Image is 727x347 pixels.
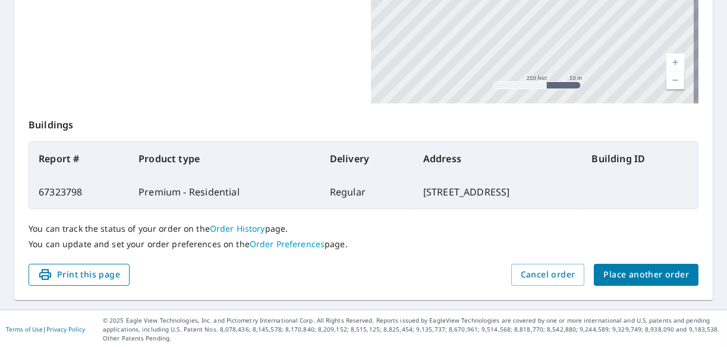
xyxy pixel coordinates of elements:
[320,142,414,175] th: Delivery
[129,175,320,209] td: Premium - Residential
[29,103,698,141] p: Buildings
[103,316,721,343] p: © 2025 Eagle View Technologies, Inc. and Pictometry International Corp. All Rights Reserved. Repo...
[594,264,698,286] button: Place another order
[29,175,129,209] td: 67323798
[6,326,85,333] p: |
[29,223,698,234] p: You can track the status of your order on the page.
[210,223,265,234] a: Order History
[666,53,684,71] a: Current Level 17, Zoom In
[29,142,129,175] th: Report #
[250,238,325,250] a: Order Preferences
[29,264,130,286] button: Print this page
[511,264,585,286] button: Cancel order
[521,267,575,282] span: Cancel order
[6,325,43,333] a: Terms of Use
[414,142,583,175] th: Address
[129,142,320,175] th: Product type
[414,175,583,209] td: [STREET_ADDRESS]
[46,325,85,333] a: Privacy Policy
[38,267,120,282] span: Print this page
[603,267,689,282] span: Place another order
[666,71,684,89] a: Current Level 17, Zoom Out
[29,239,698,250] p: You can update and set your order preferences on the page.
[320,175,414,209] td: Regular
[582,142,698,175] th: Building ID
